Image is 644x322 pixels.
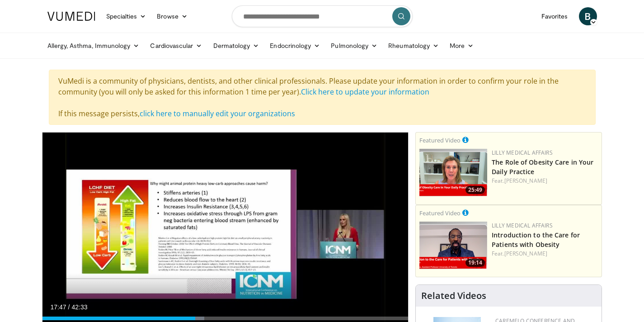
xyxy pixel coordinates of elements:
[101,7,152,25] a: Specialties
[145,37,207,55] a: Cardiovascular
[504,177,547,185] a: [PERSON_NAME]
[419,149,487,196] a: 25:49
[47,12,95,21] img: VuMedi Logo
[419,222,487,269] a: 19:14
[419,149,487,196] img: e1208b6b-349f-4914-9dd7-f97803bdbf1d.png.150x105_q85_crop-smart_upscale.png
[492,158,593,176] a: The Role of Obesity Care in Your Daily Practice
[232,5,413,27] input: Search topics, interventions
[325,37,383,55] a: Pulmonology
[140,109,295,118] a: click here to manually edit your organizations
[71,303,87,311] span: 42:33
[492,222,553,229] a: Lilly Medical Affairs
[579,7,597,25] a: B
[151,7,193,25] a: Browse
[492,231,580,249] a: Introduction to the Care for Patients with Obesity
[492,177,598,185] div: Feat.
[419,209,461,217] small: Featured Video
[419,222,487,269] img: acc2e291-ced4-4dd5-b17b-d06994da28f3.png.150x105_q85_crop-smart_upscale.png
[383,37,444,55] a: Rheumatology
[444,37,479,55] a: More
[504,250,547,257] a: [PERSON_NAME]
[42,37,145,55] a: Allergy, Asthma, Immunology
[492,149,553,156] a: Lilly Medical Affairs
[208,37,265,55] a: Dermatology
[42,317,409,320] div: Progress Bar
[49,70,596,125] div: VuMedi is a community of physicians, dentists, and other clinical professionals. Please update yo...
[51,303,66,311] span: 17:47
[301,87,429,97] a: Click here to update your information
[536,7,573,25] a: Favorites
[419,136,461,144] small: Featured Video
[465,186,485,194] span: 25:49
[264,37,325,55] a: Endocrinology
[465,259,485,267] span: 19:14
[421,290,486,301] h4: Related Videos
[68,303,70,311] span: /
[492,250,598,258] div: Feat.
